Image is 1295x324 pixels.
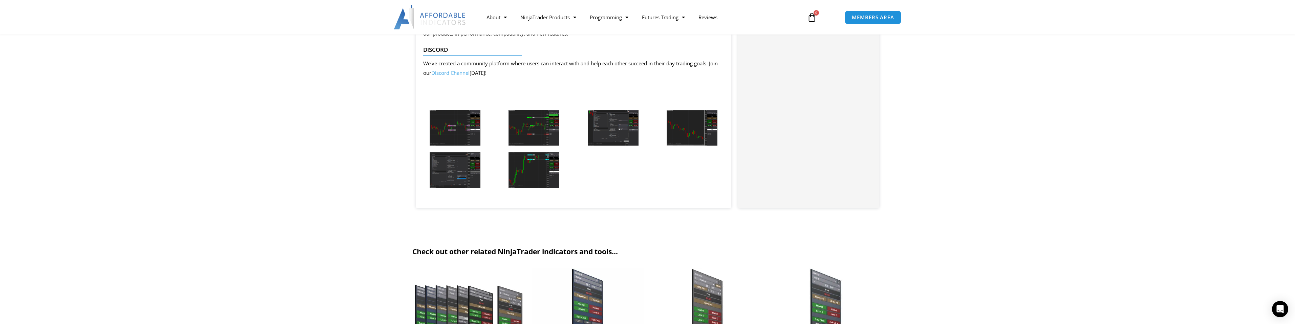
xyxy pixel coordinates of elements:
[480,9,514,25] a: About
[480,9,799,25] nav: Menu
[1272,301,1288,317] div: Open Intercom Messenger
[797,7,827,27] a: 0
[423,46,719,53] h4: Discord
[509,152,559,188] img: Bracket Entry Orders - ES 5 Minute (2) | Affordable Indicators – NinjaTrader
[412,247,883,256] h2: Check out other related NinjaTrader indicators and tools...
[514,9,583,25] a: NinjaTrader Products
[509,110,559,146] img: Bracket Entry Orders - NQ 1 Minute (2) | Affordable Indicators – NinjaTrader
[430,110,480,146] img: Bracket Entry Orders - NQ 1 Minute | Affordable Indicators – NinjaTrader
[583,9,635,25] a: Programming
[635,9,692,25] a: Futures Trading
[852,15,894,20] span: MEMBERS AREA
[814,10,819,16] span: 0
[423,60,718,76] span: We’ve created a community platform where users can interact with and help each other succeed in t...
[667,110,717,146] img: Bracket Entry Orders - CL 2 Minute (2) | Affordable Indicators – NinjaTrader
[430,152,480,188] img: Bracket Entry Orders - ES 5 Minute | Affordable Indicators – NinjaTrader
[431,69,470,76] a: Discord Channel
[588,110,639,146] img: Bracket Entry Orders - CL 2 Minute | Affordable Indicators – NinjaTrader
[692,9,724,25] a: Reviews
[845,10,901,24] a: MEMBERS AREA
[394,5,467,29] img: LogoAI | Affordable Indicators – NinjaTrader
